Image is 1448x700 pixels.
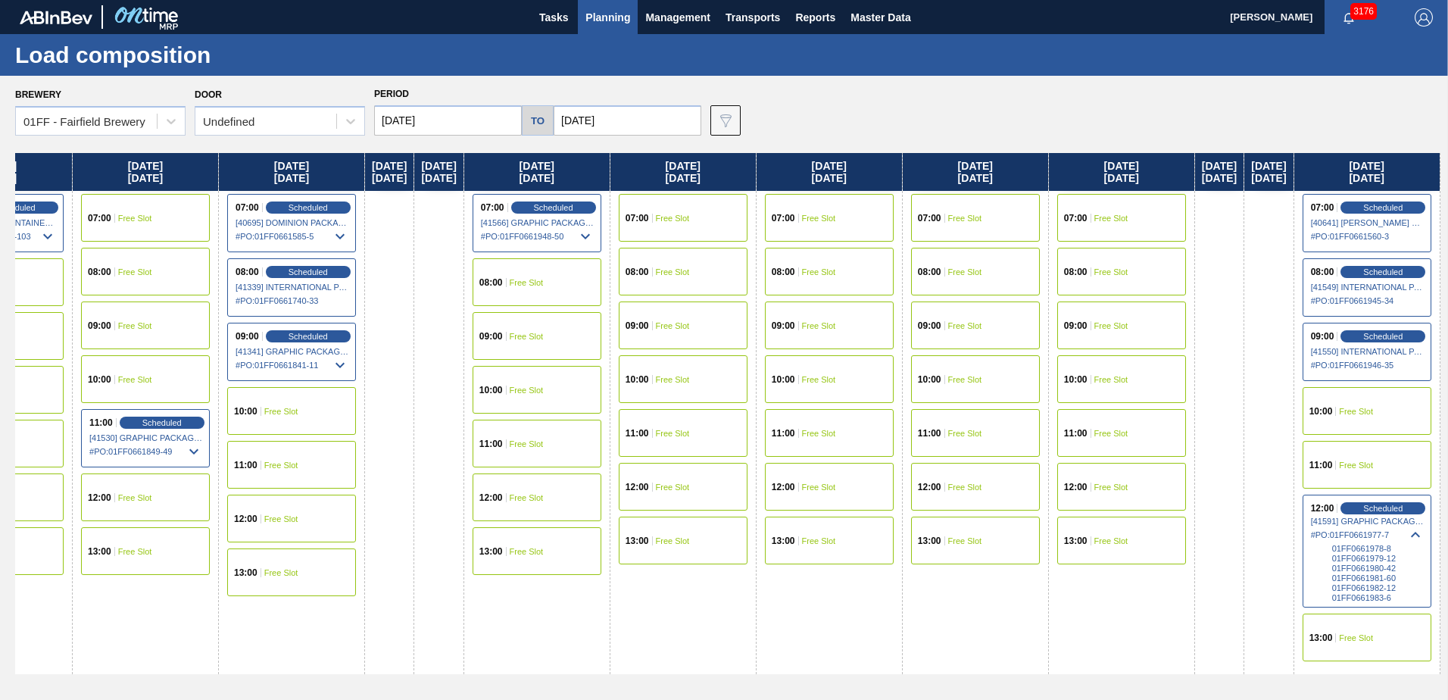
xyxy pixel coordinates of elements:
[479,386,503,395] span: 10:00
[656,429,690,438] span: Free Slot
[1311,356,1425,374] span: # PO : 01FF0661946-35
[1339,407,1373,416] span: Free Slot
[236,203,259,212] span: 07:00
[1294,153,1440,191] div: [DATE] [DATE]
[481,227,594,245] span: # PO : 01FF0661948-50
[537,8,570,27] span: Tasks
[626,267,649,277] span: 08:00
[1064,429,1088,438] span: 11:00
[1311,504,1334,513] span: 12:00
[236,283,349,292] span: [41339] INTERNATIONAL PAPER COMPANY - 0008325905
[1094,214,1128,223] span: Free Slot
[1064,536,1088,545] span: 13:00
[656,375,690,384] span: Free Slot
[1311,218,1425,227] span: [40641] BERRY GLOBAL INC - 0008311135
[716,111,735,130] img: icon-filter-gray
[1195,153,1244,191] div: [DATE] [DATE]
[772,321,795,330] span: 09:00
[802,214,836,223] span: Free Slot
[1309,407,1333,416] span: 10:00
[1064,375,1088,384] span: 10:00
[234,407,257,416] span: 10:00
[710,105,741,136] button: icon-filter-gray
[234,461,257,470] span: 11:00
[802,375,836,384] span: Free Slot
[802,536,836,545] span: Free Slot
[948,483,982,492] span: Free Slot
[1309,633,1333,642] span: 13:00
[15,89,61,100] label: Brewery
[772,214,795,223] span: 07:00
[534,203,573,212] span: Scheduled
[289,267,328,277] span: Scheduled
[236,227,349,245] span: # PO : 01FF0661585-5
[1363,267,1403,277] span: Scheduled
[88,493,111,502] span: 12:00
[1332,593,1425,602] span: 01FF0661983-6
[479,547,503,556] span: 13:00
[1064,483,1088,492] span: 12:00
[88,321,111,330] span: 09:00
[656,483,690,492] span: Free Slot
[626,483,649,492] span: 12:00
[23,115,145,128] div: 01FF - Fairfield Brewery
[1311,283,1425,292] span: [41549] INTERNATIONAL PAPER COMPANY - 0008325905
[479,278,503,287] span: 08:00
[1094,375,1128,384] span: Free Slot
[772,267,795,277] span: 08:00
[510,278,544,287] span: Free Slot
[118,214,152,223] span: Free Slot
[1363,504,1403,513] span: Scheduled
[656,214,690,223] span: Free Slot
[234,514,257,523] span: 12:00
[88,547,111,556] span: 13:00
[1311,332,1334,341] span: 09:00
[1311,203,1334,212] span: 07:00
[236,292,349,310] span: # PO : 01FF0661740-33
[554,105,701,136] input: mm/dd/yyyy
[918,483,941,492] span: 12:00
[1332,544,1425,553] span: 01FF0661978-8
[365,153,413,191] div: [DATE] [DATE]
[656,267,690,277] span: Free Slot
[89,442,203,461] span: # PO : 01FF0661849-49
[948,536,982,545] span: Free Slot
[289,203,328,212] span: Scheduled
[88,375,111,384] span: 10:00
[1339,633,1373,642] span: Free Slot
[510,332,544,341] span: Free Slot
[1094,429,1128,438] span: Free Slot
[903,153,1048,191] div: [DATE] [DATE]
[236,218,349,227] span: [40695] DOMINION PACKAGING, INC. - 0008325026
[89,433,203,442] span: [41530] GRAPHIC PACKAGING INTERNATIONA - 0008221069
[118,267,152,277] span: Free Slot
[20,11,92,24] img: TNhmsLtSVTkK8tSr43FrP2fwEKptu5GPRR3wAAAABJRU5ErkJggg==
[1325,7,1373,28] button: Notifications
[626,375,649,384] span: 10:00
[757,153,902,191] div: [DATE] [DATE]
[802,429,836,438] span: Free Slot
[510,439,544,448] span: Free Slot
[645,8,710,27] span: Management
[464,153,610,191] div: [DATE] [DATE]
[264,407,298,416] span: Free Slot
[1339,461,1373,470] span: Free Slot
[1244,153,1293,191] div: [DATE] [DATE]
[850,8,910,27] span: Master Data
[1311,517,1425,526] span: [41591] GRAPHIC PACKAGING INTERNATIONA - 0008221069
[918,321,941,330] span: 09:00
[479,493,503,502] span: 12:00
[374,89,409,99] span: Period
[264,514,298,523] span: Free Slot
[795,8,835,27] span: Reports
[1363,203,1403,212] span: Scheduled
[656,536,690,545] span: Free Slot
[15,46,284,64] h1: Load composition
[610,153,756,191] div: [DATE] [DATE]
[289,332,328,341] span: Scheduled
[510,386,544,395] span: Free Slot
[89,418,113,427] span: 11:00
[236,332,259,341] span: 09:00
[1064,267,1088,277] span: 08:00
[1350,3,1377,20] span: 3176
